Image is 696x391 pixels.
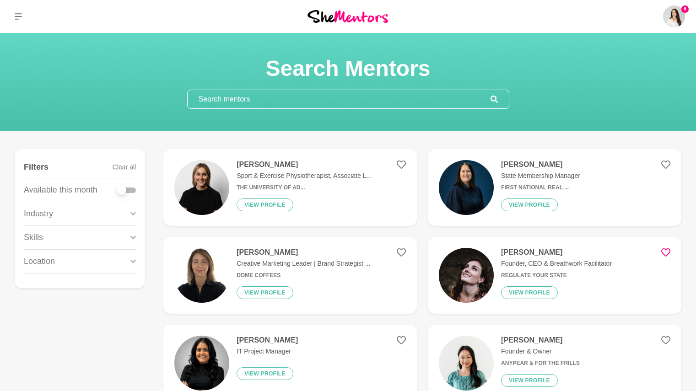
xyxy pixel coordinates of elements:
[663,5,685,27] img: Janelle Kee-Sue
[237,259,370,268] p: Creative Marketing Leader | Brand Strategist ...
[501,286,558,299] button: View profile
[24,208,53,220] p: Industry
[501,336,580,345] h4: [PERSON_NAME]
[174,248,229,303] img: 675efa3b2e966e5c68b6c0b6a55f808c2d9d66a7-1333x2000.png
[308,10,388,22] img: She Mentors Logo
[237,198,293,211] button: View profile
[24,162,49,172] h4: Filters
[501,198,558,211] button: View profile
[428,237,681,314] a: [PERSON_NAME]Founder, CEO & Breathwork FacilitatorRegulate Your StateView profile
[24,184,97,196] p: Available this month
[439,248,494,303] img: 8185ea49deb297eade9a2e5250249276829a47cd-920x897.jpg
[163,149,417,226] a: [PERSON_NAME]Sport & Exercise Physiotherapist, Associate L...The University of Ad...View profile
[24,231,43,244] p: Skills
[501,160,580,169] h4: [PERSON_NAME]
[501,272,612,279] h6: Regulate Your State
[501,171,580,181] p: State Membership Manager
[188,90,491,108] input: Search mentors
[24,255,55,268] p: Location
[113,156,136,178] button: Clear all
[428,149,681,226] a: [PERSON_NAME]State Membership ManagerFirst National Real ...View profile
[501,184,580,191] h6: First National Real ...
[237,367,293,380] button: View profile
[501,374,558,387] button: View profile
[501,360,580,367] h6: Anypear & For The Frills
[501,347,580,356] p: Founder & Owner
[237,248,370,257] h4: [PERSON_NAME]
[501,259,612,268] p: Founder, CEO & Breathwork Facilitator
[663,5,685,27] a: Janelle Kee-Sue6
[237,184,372,191] h6: The University of Ad...
[187,55,509,82] h1: Search Mentors
[439,336,494,391] img: cd6701a6e23a289710e5cd97f2d30aa7cefffd58-2965x2965.jpg
[237,336,298,345] h4: [PERSON_NAME]
[163,237,417,314] a: [PERSON_NAME]Creative Marketing Leader | Brand Strategist ...Dome CoffeesView profile
[237,272,370,279] h6: Dome Coffees
[681,5,689,13] span: 6
[237,286,293,299] button: View profile
[237,160,372,169] h4: [PERSON_NAME]
[174,336,229,391] img: 01aee5e50c87abfaa70c3c448cb39ff495e02bc9-1024x1024.jpg
[174,160,229,215] img: 523c368aa158c4209afe732df04685bb05a795a5-1125x1128.jpg
[501,248,612,257] h4: [PERSON_NAME]
[237,347,298,356] p: IT Project Manager
[237,171,372,181] p: Sport & Exercise Physiotherapist, Associate L...
[439,160,494,215] img: 069e74e823061df2a8545ae409222f10bd8cae5f-900x600.png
